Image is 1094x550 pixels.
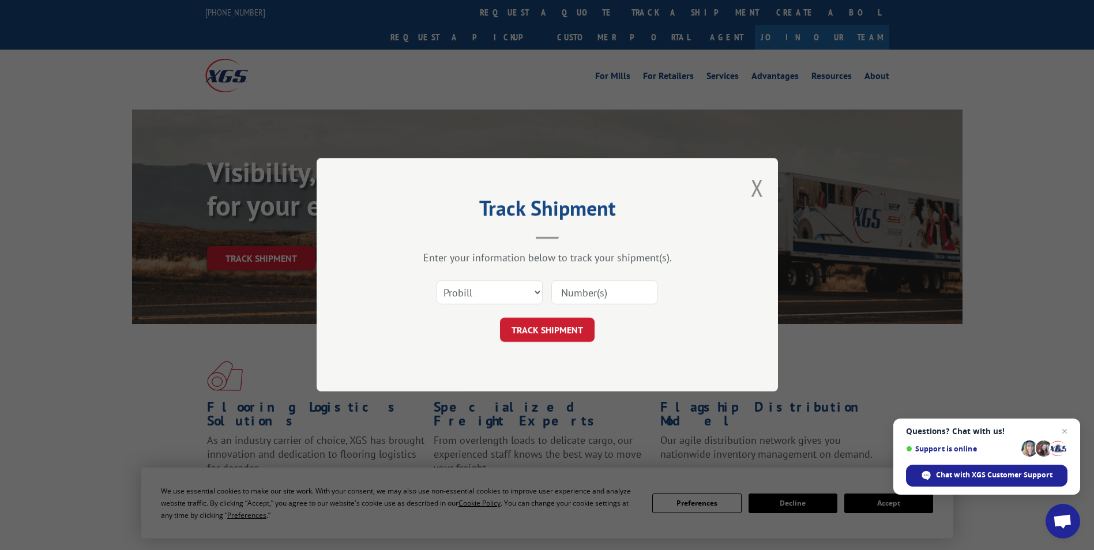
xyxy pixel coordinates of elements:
[500,318,595,342] button: TRACK SHIPMENT
[551,281,657,305] input: Number(s)
[906,427,1067,436] span: Questions? Chat with us!
[374,251,720,265] div: Enter your information below to track your shipment(s).
[906,444,1017,453] span: Support is online
[374,200,720,222] h2: Track Shipment
[1058,424,1072,438] span: Close chat
[751,172,764,203] button: Close modal
[906,465,1067,487] div: Chat with XGS Customer Support
[1046,504,1080,538] div: Open chat
[936,470,1052,480] span: Chat with XGS Customer Support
